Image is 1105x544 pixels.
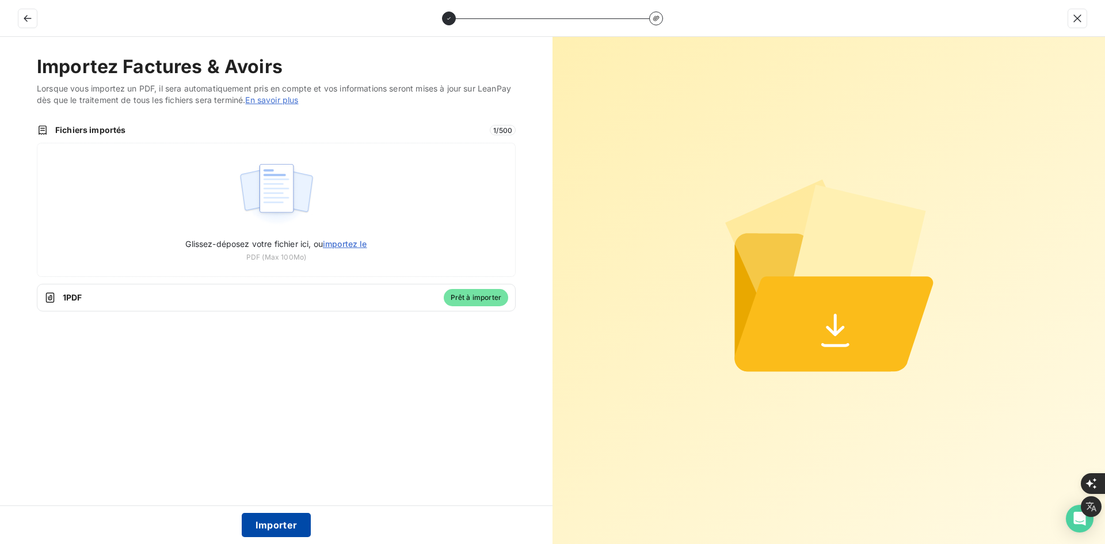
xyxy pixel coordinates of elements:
span: Glissez-déposez votre fichier ici, ou [185,239,367,249]
span: 1 / 500 [490,125,516,135]
a: En savoir plus [245,95,298,105]
span: Fichiers importés [55,124,483,136]
span: Prêt à importer [444,289,508,306]
h2: Importez Factures & Avoirs [37,55,516,78]
img: illustration [238,157,315,231]
div: Open Intercom Messenger [1066,505,1093,532]
span: PDF (Max 100Mo) [246,252,306,263]
span: Lorsque vous importez un PDF, il sera automatiquement pris en compte et vos informations seront m... [37,83,516,106]
button: Importer [242,513,311,537]
span: 1 PDF [63,292,437,303]
span: importez le [323,239,367,249]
